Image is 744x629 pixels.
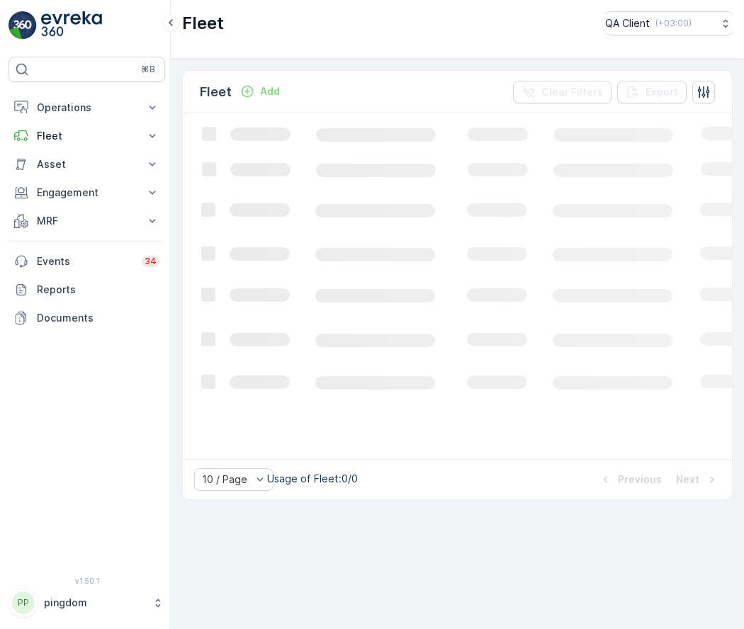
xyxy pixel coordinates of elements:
[9,150,165,178] button: Asset
[605,16,650,30] p: QA Client
[9,207,165,235] button: MRF
[9,178,165,207] button: Engagement
[618,472,662,487] p: Previous
[37,283,159,297] p: Reports
[37,157,137,171] p: Asset
[597,471,663,488] button: Previous
[37,101,137,115] p: Operations
[9,11,37,40] img: logo
[145,256,157,267] p: 34
[267,472,358,486] p: Usage of Fleet : 0/0
[182,12,224,35] p: Fleet
[37,311,159,325] p: Documents
[37,129,137,143] p: Fleet
[9,122,165,150] button: Fleet
[260,84,280,98] p: Add
[37,214,137,228] p: MRF
[676,472,699,487] p: Next
[37,186,137,200] p: Engagement
[235,83,286,100] button: Add
[9,276,165,304] a: Reports
[617,81,687,103] button: Export
[655,18,692,29] p: ( +03:00 )
[9,304,165,332] a: Documents
[605,11,733,35] button: QA Client(+03:00)
[675,471,721,488] button: Next
[9,588,165,618] button: PPpingdom
[9,247,165,276] a: Events34
[200,82,232,102] p: Fleet
[9,93,165,122] button: Operations
[541,85,603,99] p: Clear Filters
[44,596,145,610] p: pingdom
[141,64,155,75] p: ⌘B
[9,577,165,585] span: v 1.50.1
[513,81,611,103] button: Clear Filters
[646,85,678,99] p: Export
[37,254,133,268] p: Events
[12,591,35,614] div: PP
[41,11,102,40] img: logo_light-DOdMpM7g.png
